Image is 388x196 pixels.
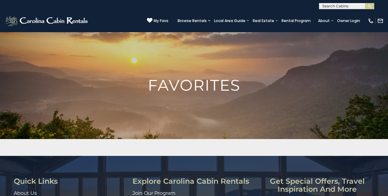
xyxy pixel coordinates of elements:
a: Real Estate [250,17,277,25]
img: White-1-2.png [5,15,90,27]
img: phone-regular-white.png [368,18,374,24]
img: mail-regular-white.png [377,18,383,24]
h3: Quick Links [14,177,128,185]
a: Local Area Guide [211,17,248,25]
a: Browse Rentals [175,17,210,25]
a: Join Our Program [133,190,175,196]
a: Owner Login [334,17,363,25]
h3: Explore Carolina Cabin Rentals [133,177,251,185]
a: About Us [14,190,37,196]
a: My Favs [147,18,168,24]
span: My Favs [154,18,168,24]
h3: Get special offers, travel inspiration and more [255,177,379,194]
a: About [315,17,333,25]
a: Rental Program [279,17,314,25]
